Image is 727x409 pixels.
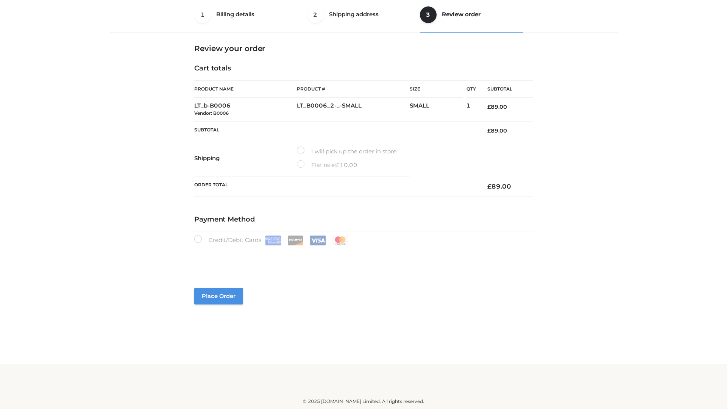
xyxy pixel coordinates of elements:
[466,98,476,122] td: 1
[194,288,243,304] button: Place order
[487,103,507,110] bdi: 89.00
[466,80,476,98] th: Qty
[310,236,326,245] img: Visa
[194,140,297,176] th: Shipping
[332,236,348,245] img: Mastercard
[336,161,357,169] bdi: 10.00
[410,81,463,98] th: Size
[194,215,533,224] h4: Payment Method
[297,147,398,156] label: I will pick up the order in store.
[194,80,297,98] th: Product Name
[487,127,507,134] bdi: 89.00
[194,121,476,140] th: Subtotal
[194,98,297,122] td: LT_b-B0006
[194,176,476,197] th: Order Total
[487,103,491,110] span: £
[297,98,410,122] td: LT_B0006_2-_-SMALL
[410,98,466,122] td: SMALL
[487,127,491,134] span: £
[487,183,491,190] span: £
[112,398,615,405] div: © 2025 [DOMAIN_NAME] Limited. All rights reserved.
[336,161,340,169] span: £
[476,81,533,98] th: Subtotal
[487,183,511,190] bdi: 89.00
[194,235,349,245] label: Credit/Debit Cards
[265,236,281,245] img: Amex
[194,110,229,116] small: Vendor: B0006
[193,244,531,272] iframe: Secure payment input frame
[287,236,304,245] img: Discover
[194,44,533,53] h3: Review your order
[297,80,410,98] th: Product #
[194,64,533,73] h4: Cart totals
[297,160,357,170] label: Flat rate:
